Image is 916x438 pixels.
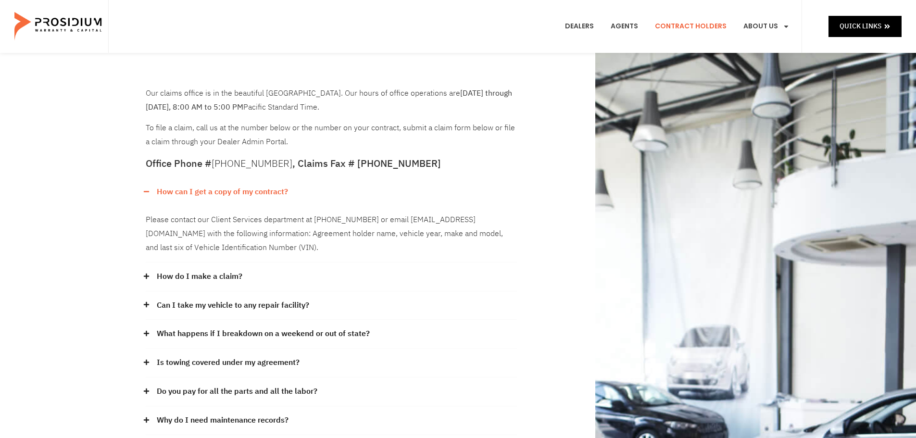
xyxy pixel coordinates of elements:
[146,88,512,113] b: [DATE] through [DATE], 8:00 AM to 5:00 PM
[157,385,317,399] a: Do you pay for all the parts and all the labor?
[157,356,300,370] a: Is towing covered under my agreement?
[828,16,902,37] a: Quick Links
[146,87,517,149] div: To file a claim, call us at the number below or the number on your contract, submit a claim form ...
[157,413,289,427] a: Why do I need maintenance records?
[146,87,517,114] p: Our claims office is in the beautiful [GEOGRAPHIC_DATA]. Our hours of office operations are Pacif...
[157,185,288,199] a: How can I get a copy of my contract?
[603,9,645,44] a: Agents
[146,349,517,377] div: Is towing covered under my agreement?
[146,406,517,435] div: Why do I need maintenance records?
[212,156,292,171] a: [PHONE_NUMBER]
[146,263,517,291] div: How do I make a claim?
[146,206,517,262] div: How can I get a copy of my contract?
[736,9,797,44] a: About Us
[157,299,309,313] a: Can I take my vehicle to any repair facility?
[558,9,601,44] a: Dealers
[157,327,370,341] a: What happens if I breakdown on a weekend or out of state?
[146,320,517,349] div: What happens if I breakdown on a weekend or out of state?
[558,9,797,44] nav: Menu
[146,178,517,206] div: How can I get a copy of my contract?
[648,9,734,44] a: Contract Holders
[146,377,517,406] div: Do you pay for all the parts and all the labor?
[146,291,517,320] div: Can I take my vehicle to any repair facility?
[840,20,881,32] span: Quick Links
[157,270,242,284] a: How do I make a claim?
[146,159,517,168] h5: Office Phone # , Claims Fax # [PHONE_NUMBER]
